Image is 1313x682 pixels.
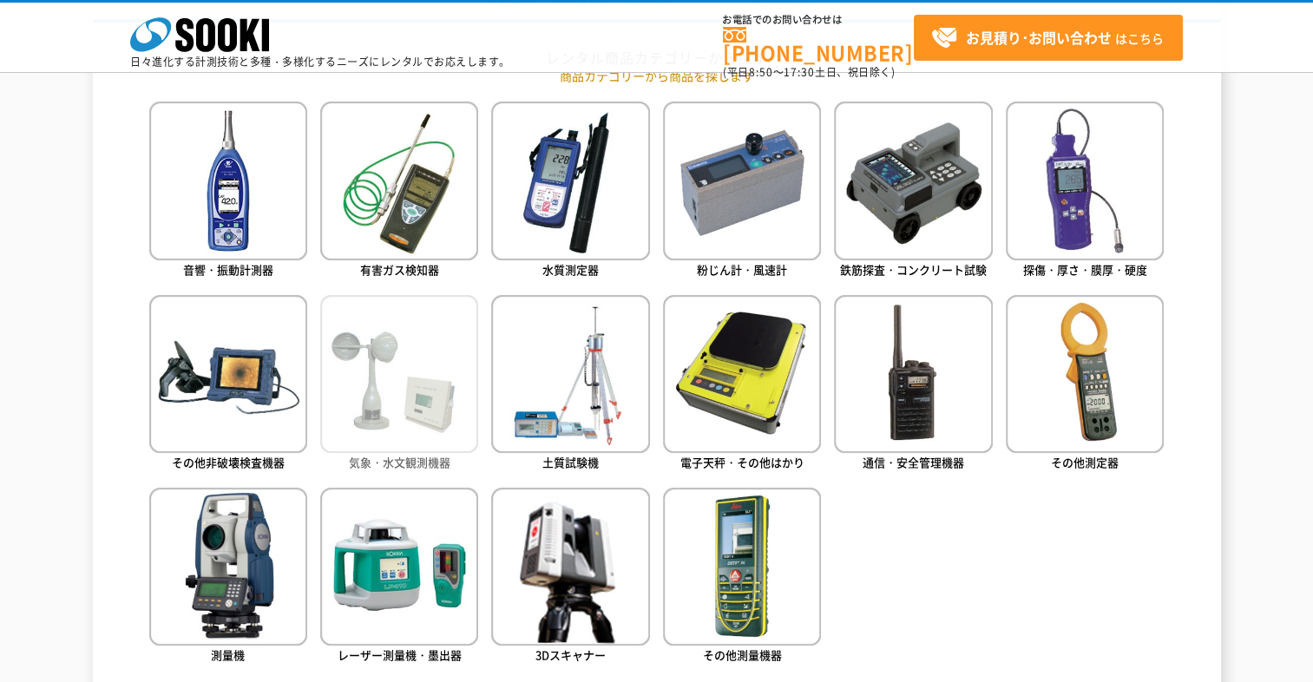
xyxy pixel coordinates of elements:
[491,295,649,453] img: 土質試験機
[149,488,307,667] a: 測量機
[211,646,245,663] span: 測量機
[183,261,273,278] span: 音響・振動計測器
[349,454,450,470] span: 気象・水文観測機器
[491,488,649,646] img: 3Dスキャナー
[723,64,895,80] span: (平日 ～ 土日、祝日除く)
[680,454,804,470] span: 電子天秤・その他はかり
[834,102,992,281] a: 鉄筋探査・コンクリート試験
[491,295,649,475] a: 土質試験機
[1006,102,1164,281] a: 探傷・厚さ・膜厚・硬度
[542,454,599,470] span: 土質試験機
[1051,454,1119,470] span: その他測定器
[149,102,307,259] img: 音響・振動計測器
[130,56,510,67] p: 日々進化する計測技術と多種・多様化するニーズにレンタルでお応えします。
[931,25,1164,51] span: はこちら
[320,295,478,453] img: 気象・水文観測機器
[1023,261,1147,278] span: 探傷・厚さ・膜厚・硬度
[1006,295,1164,453] img: その他測定器
[491,488,649,667] a: 3Dスキャナー
[320,488,478,667] a: レーザー測量機・墨出器
[172,454,285,470] span: その他非破壊検査機器
[149,295,307,453] img: その他非破壊検査機器
[149,295,307,475] a: その他非破壊検査機器
[663,488,821,646] img: その他測量機器
[491,102,649,259] img: 水質測定器
[663,102,821,281] a: 粉じん計・風速計
[749,64,773,80] span: 8:50
[491,102,649,281] a: 水質測定器
[320,295,478,475] a: 気象・水文観測機器
[723,15,914,25] span: お電話でのお問い合わせは
[723,27,914,62] a: [PHONE_NUMBER]
[663,295,821,475] a: 電子天秤・その他はかり
[320,102,478,259] img: 有害ガス検知器
[663,102,821,259] img: 粉じん計・風速計
[834,102,992,259] img: 鉄筋探査・コンクリート試験
[1006,102,1164,259] img: 探傷・厚さ・膜厚・硬度
[663,295,821,453] img: 電子天秤・その他はかり
[663,488,821,667] a: その他測量機器
[966,27,1112,48] strong: お見積り･お問い合わせ
[834,295,992,475] a: 通信・安全管理機器
[914,15,1183,61] a: お見積り･お問い合わせはこちら
[149,488,307,646] img: 測量機
[697,261,787,278] span: 粉じん計・風速計
[863,454,964,470] span: 通信・安全管理機器
[834,295,992,453] img: 通信・安全管理機器
[360,261,439,278] span: 有害ガス検知器
[320,488,478,646] img: レーザー測量機・墨出器
[320,102,478,281] a: 有害ガス検知器
[535,646,606,663] span: 3Dスキャナー
[542,261,599,278] span: 水質測定器
[338,646,462,663] span: レーザー測量機・墨出器
[1006,295,1164,475] a: その他測定器
[840,261,987,278] span: 鉄筋探査・コンクリート試験
[703,646,782,663] span: その他測量機器
[149,102,307,281] a: 音響・振動計測器
[784,64,815,80] span: 17:30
